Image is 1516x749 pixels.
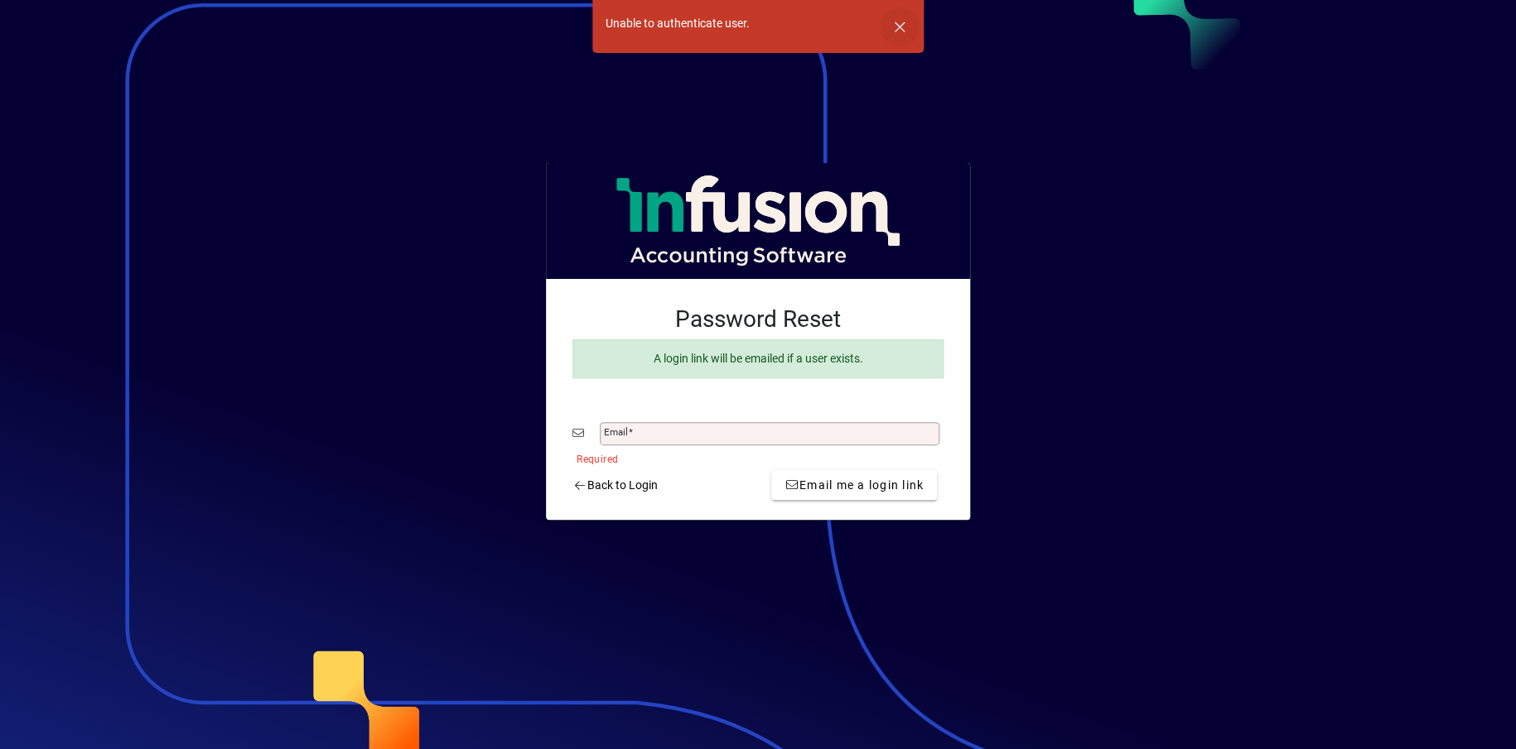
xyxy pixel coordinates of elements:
[572,339,944,378] div: A login link will be emailed if a user exists.
[785,477,924,494] span: Email me a login link
[572,305,944,334] h2: Password Reset
[572,477,658,494] span: Back to Login
[606,15,750,32] div: Unable to authenticate user.
[880,7,920,46] button: Dismiss
[604,426,628,438] mat-label: Email
[566,470,664,500] a: Back to Login
[577,449,930,467] mat-error: Required
[771,470,937,500] button: Email me a login link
